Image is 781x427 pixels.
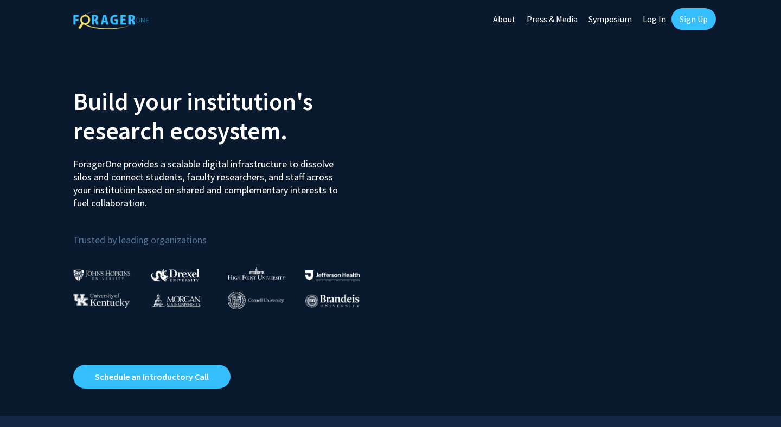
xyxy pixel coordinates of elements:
[305,294,360,308] img: Brandeis University
[73,269,131,281] img: Johns Hopkins University
[73,87,382,145] h2: Build your institution's research ecosystem.
[73,150,345,210] p: ForagerOne provides a scalable digital infrastructure to dissolve silos and connect students, fac...
[228,267,285,280] img: High Point University
[151,269,200,281] img: Drexel University
[228,292,284,309] img: Cornell University
[671,8,716,30] a: Sign Up
[73,365,231,389] a: Opens in a new tab
[73,10,149,29] img: ForagerOne Logo
[73,293,130,308] img: University of Kentucky
[73,218,382,248] p: Trusted by leading organizations
[151,293,201,307] img: Morgan State University
[305,270,360,281] img: Thomas Jefferson University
